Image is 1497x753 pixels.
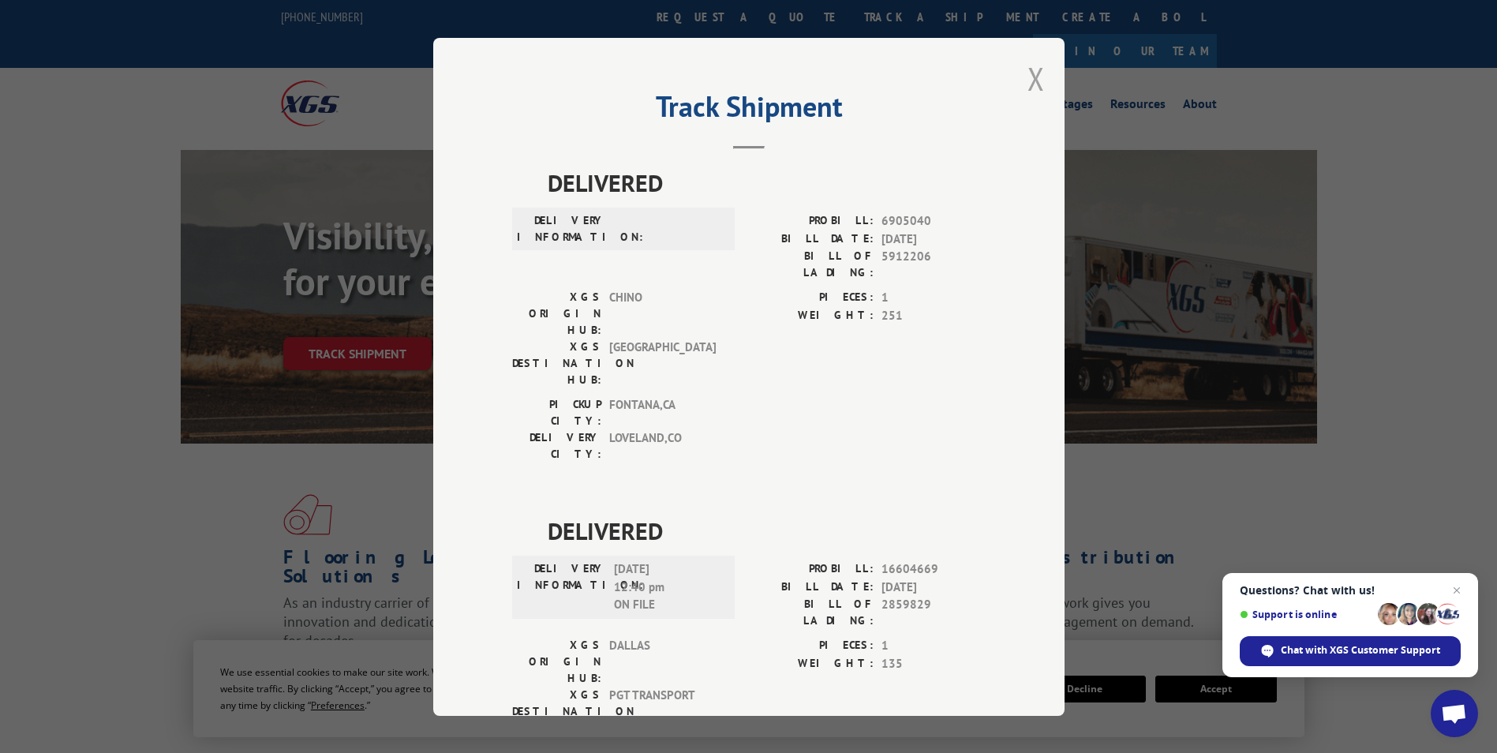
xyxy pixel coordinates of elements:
[749,560,874,579] label: PROBILL:
[609,339,716,388] span: [GEOGRAPHIC_DATA]
[1240,609,1372,620] span: Support is online
[749,637,874,655] label: PIECES:
[609,289,716,339] span: CHINO
[1281,643,1440,657] span: Chat with XGS Customer Support
[548,513,986,549] span: DELIVERED
[749,289,874,307] label: PIECES:
[749,306,874,324] label: WEIGHT:
[881,212,986,230] span: 6905040
[1027,58,1045,99] button: Close modal
[1431,690,1478,737] div: Open chat
[517,212,606,245] label: DELIVERY INFORMATION:
[881,637,986,655] span: 1
[749,578,874,596] label: BILL DATE:
[749,248,874,281] label: BILL OF LADING:
[609,396,716,429] span: FONTANA , CA
[512,289,601,339] label: XGS ORIGIN HUB:
[609,687,716,736] span: PGT TRANSPORT
[881,289,986,307] span: 1
[881,596,986,629] span: 2859829
[512,396,601,429] label: PICKUP CITY:
[512,637,601,687] label: XGS ORIGIN HUB:
[1447,581,1466,600] span: Close chat
[881,578,986,596] span: [DATE]
[512,339,601,388] label: XGS DESTINATION HUB:
[517,560,606,614] label: DELIVERY INFORMATION:
[881,248,986,281] span: 5912206
[609,429,716,463] span: LOVELAND , CO
[512,687,601,736] label: XGS DESTINATION HUB:
[614,560,720,614] span: [DATE] 12:40 pm ON FILE
[512,96,986,126] h2: Track Shipment
[749,230,874,248] label: BILL DATE:
[881,654,986,672] span: 135
[881,230,986,248] span: [DATE]
[548,165,986,200] span: DELIVERED
[1240,584,1461,597] span: Questions? Chat with us!
[749,596,874,629] label: BILL OF LADING:
[881,560,986,579] span: 16604669
[609,637,716,687] span: DALLAS
[881,306,986,324] span: 251
[749,212,874,230] label: PROBILL:
[1240,636,1461,666] div: Chat with XGS Customer Support
[749,654,874,672] label: WEIGHT:
[512,429,601,463] label: DELIVERY CITY:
